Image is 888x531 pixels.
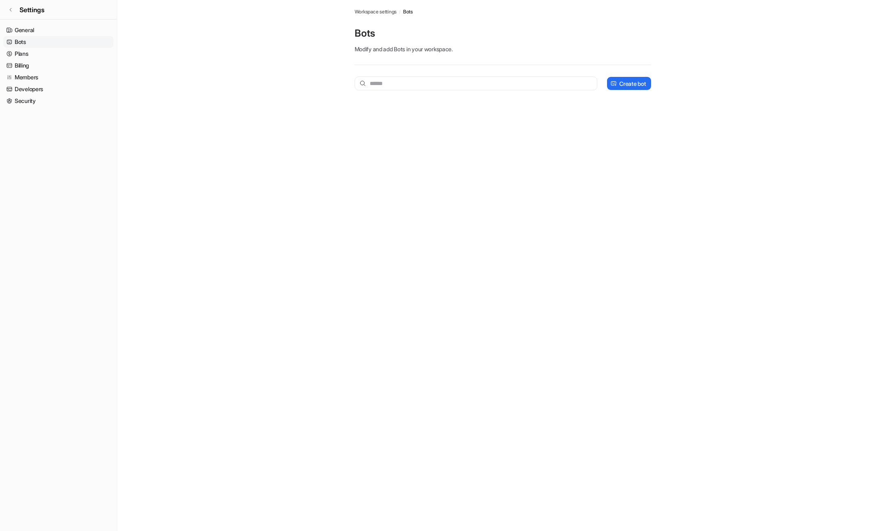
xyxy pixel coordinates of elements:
a: Bots [3,36,114,48]
a: Bots [403,8,413,15]
a: Workspace settings [355,8,397,15]
a: Developers [3,83,114,95]
p: Bots [355,27,651,40]
span: / [399,8,401,15]
p: Modify and add Bots in your workspace. [355,45,651,53]
a: Members [3,72,114,83]
a: Billing [3,60,114,71]
a: Security [3,95,114,107]
img: create [610,81,617,87]
span: Settings [20,5,44,15]
a: Plans [3,48,114,59]
button: Create bot [607,77,651,90]
p: Create bot [619,79,646,88]
a: General [3,24,114,36]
